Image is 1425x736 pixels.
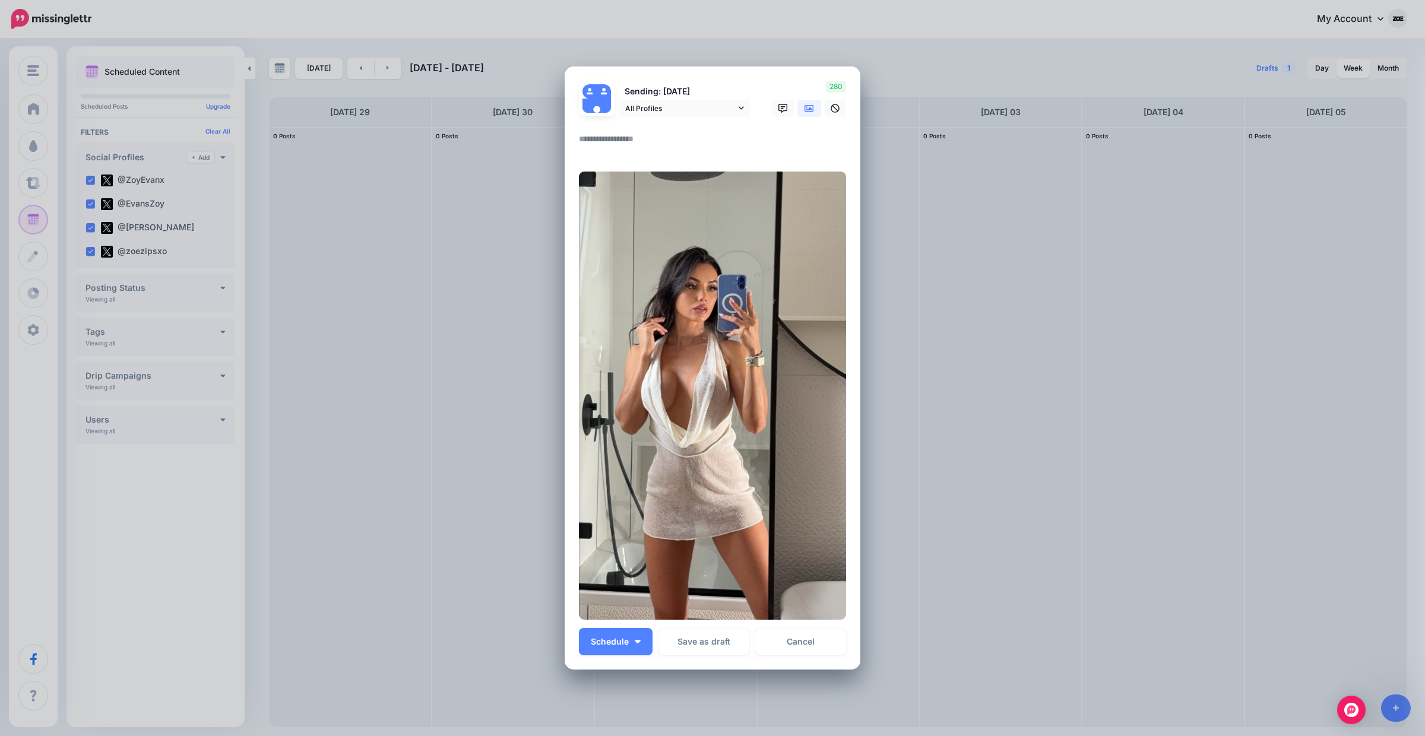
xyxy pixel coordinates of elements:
button: Save as draft [658,628,749,655]
span: 280 [826,81,846,93]
img: arrow-down-white.png [635,640,641,643]
img: IBW31VXHPKT0OOEQS0R7I3R6145D1W9W.png [579,172,846,620]
img: user_default_image.png [597,84,611,99]
img: user_default_image.png [582,99,611,127]
a: Cancel [755,628,846,655]
span: All Profiles [625,102,736,115]
button: Schedule [579,628,653,655]
a: All Profiles [619,100,750,117]
span: Schedule [591,637,629,646]
img: user_default_image.png [582,84,597,99]
div: Open Intercom Messenger [1337,696,1366,724]
p: Sending: [DATE] [619,85,750,99]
